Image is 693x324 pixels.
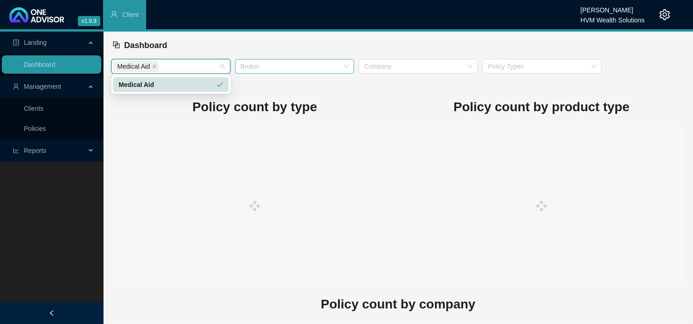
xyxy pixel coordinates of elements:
[24,39,47,46] span: Landing
[111,294,685,314] h1: Policy count by company
[24,61,55,68] a: Dashboard
[119,80,217,90] div: Medical Aid
[112,41,120,49] span: block
[24,105,44,112] a: Clients
[580,12,644,22] div: HVM Wealth Solutions
[111,97,398,117] h1: Policy count by type
[13,39,19,46] span: profile
[580,2,644,12] div: [PERSON_NAME]
[24,83,61,90] span: Management
[24,147,46,154] span: Reports
[113,77,229,92] div: Medical Aid
[110,11,118,18] span: user
[13,83,19,90] span: user
[117,61,150,71] span: Medical Aid
[122,11,139,18] span: Client
[49,310,55,316] span: left
[24,125,46,132] a: Policies
[659,9,670,20] span: setting
[9,7,64,22] img: 2df55531c6924b55f21c4cf5d4484680-logo-light.svg
[113,61,159,72] span: Medical Aid
[398,97,685,117] h1: Policy count by product type
[217,81,223,88] span: check
[78,16,100,26] span: v1.9.9
[152,64,157,69] span: close
[13,147,19,154] span: line-chart
[124,41,167,50] span: Dashboard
